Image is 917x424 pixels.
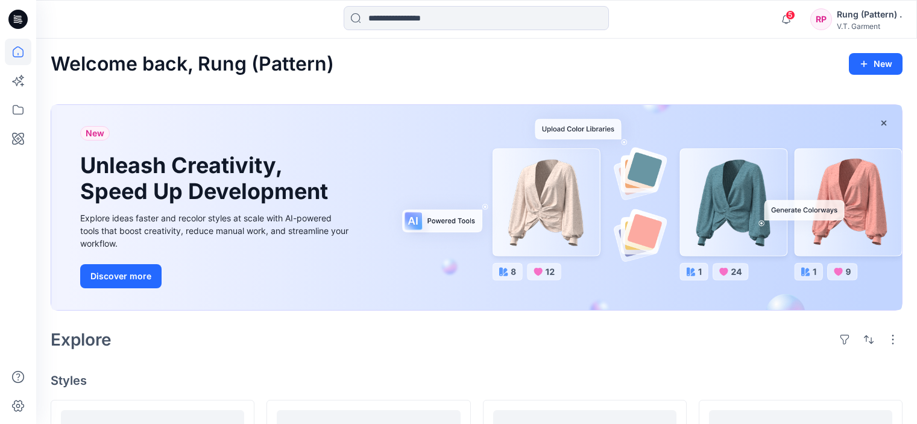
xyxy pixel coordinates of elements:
button: New [849,53,903,75]
div: Rung (Pattern) . [837,7,902,22]
a: Discover more [80,264,351,288]
h2: Welcome back, Rung (Pattern) [51,53,334,75]
span: 5 [786,10,795,20]
div: V.T. Garment [837,22,902,31]
h2: Explore [51,330,112,349]
span: New [86,126,104,141]
h4: Styles [51,373,903,388]
button: Discover more [80,264,162,288]
h1: Unleash Creativity, Speed Up Development [80,153,333,204]
div: Explore ideas faster and recolor styles at scale with AI-powered tools that boost creativity, red... [80,212,351,250]
div: RP [810,8,832,30]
